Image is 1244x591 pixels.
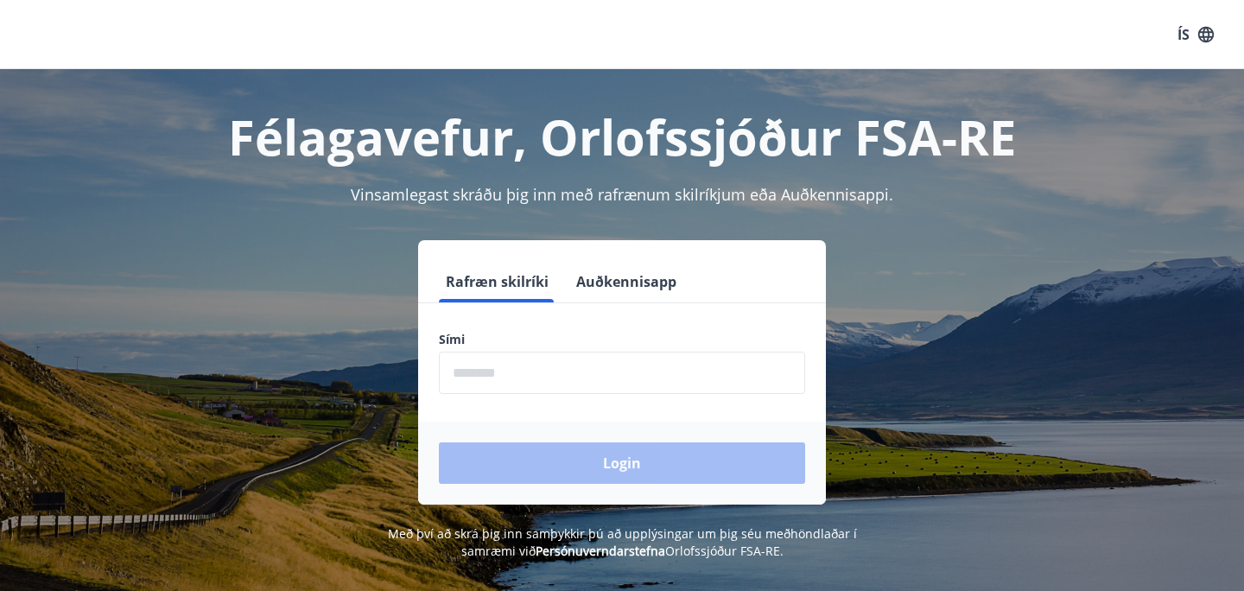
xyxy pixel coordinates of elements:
a: Persónuverndarstefna [536,543,665,559]
span: Vinsamlegast skráðu þig inn með rafrænum skilríkjum eða Auðkennisappi. [351,184,893,205]
h1: Félagavefur, Orlofssjóður FSA-RE [21,104,1223,169]
button: Auðkennisapp [569,261,683,302]
span: Með því að skrá þig inn samþykkir þú að upplýsingar um þig séu meðhöndlaðar í samræmi við Orlofss... [388,525,857,559]
label: Sími [439,331,805,348]
button: Rafræn skilríki [439,261,555,302]
button: ÍS [1168,19,1223,50]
